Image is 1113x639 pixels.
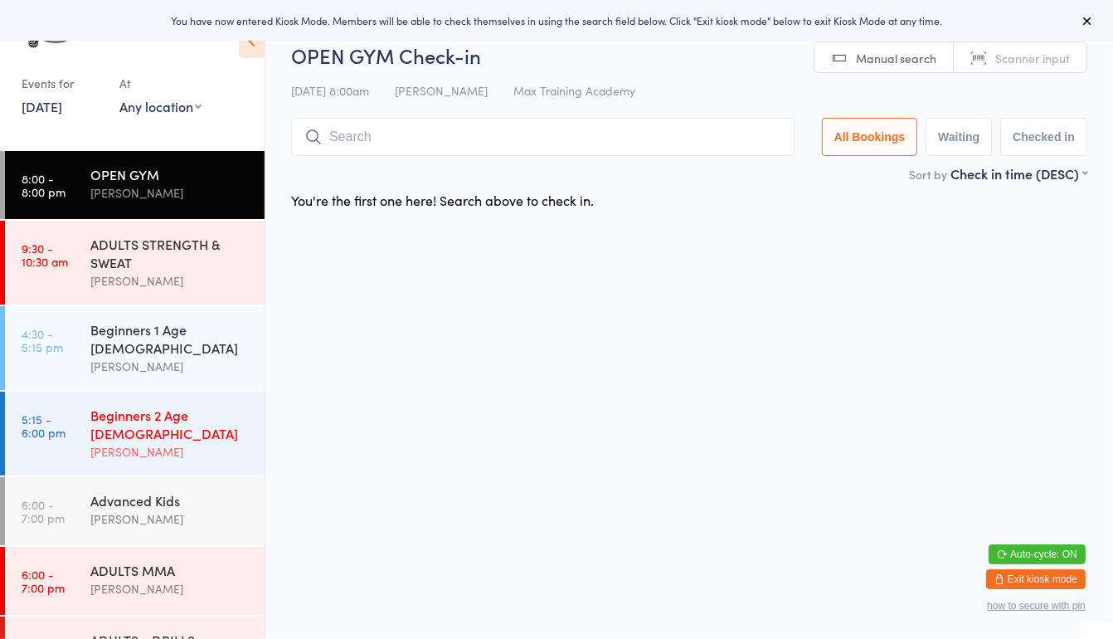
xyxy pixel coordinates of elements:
label: Sort by [909,166,947,183]
time: 9:30 - 10:30 am [22,241,68,268]
a: 5:15 -6:00 pmBeginners 2 Age [DEMOGRAPHIC_DATA][PERSON_NAME] [5,392,265,476]
a: 4:30 -5:15 pmBeginners 1 Age [DEMOGRAPHIC_DATA][PERSON_NAME] [5,306,265,390]
div: [PERSON_NAME] [90,357,250,376]
time: 6:00 - 7:00 pm [22,498,65,524]
div: Any location [119,97,202,115]
span: [DATE] 8:00am [291,82,369,99]
time: 8:00 - 8:00 pm [22,172,66,198]
a: 6:00 -7:00 pmADULTS MMA[PERSON_NAME] [5,547,265,615]
div: You have now entered Kiosk Mode. Members will be able to check themselves in using the search fie... [27,13,1086,27]
span: Max Training Academy [513,82,635,99]
time: 5:15 - 6:00 pm [22,412,66,439]
button: Exit kiosk mode [986,569,1086,589]
div: Events for [22,70,103,97]
input: Search [291,118,795,156]
div: [PERSON_NAME] [90,510,250,529]
span: [PERSON_NAME] [395,82,488,99]
time: 4:30 - 5:15 pm [22,327,63,354]
div: ADULTS MMA [90,561,250,579]
button: Waiting [926,118,992,156]
button: Checked in [1000,118,1087,156]
button: how to secure with pin [987,600,1086,612]
a: [DATE] [22,97,62,115]
time: 6:00 - 7:00 pm [22,568,65,594]
div: At [119,70,202,97]
div: Check in time (DESC) [950,164,1087,183]
button: Auto-cycle: ON [989,544,1086,564]
a: 9:30 -10:30 amADULTS STRENGTH & SWEAT[PERSON_NAME] [5,221,265,305]
div: [PERSON_NAME] [90,442,250,461]
div: [PERSON_NAME] [90,183,250,202]
h2: OPEN GYM Check-in [291,41,1087,69]
a: 6:00 -7:00 pmAdvanced Kids[PERSON_NAME] [5,477,265,545]
div: Beginners 2 Age [DEMOGRAPHIC_DATA] [90,406,250,442]
span: Scanner input [995,50,1070,66]
div: You're the first one here! Search above to check in. [291,191,594,209]
div: Advanced Kids [90,491,250,510]
a: 8:00 -8:00 pmOPEN GYM[PERSON_NAME] [5,151,265,219]
div: [PERSON_NAME] [90,271,250,290]
div: ADULTS STRENGTH & SWEAT [90,235,250,271]
div: [PERSON_NAME] [90,579,250,598]
span: Manual search [856,50,936,66]
button: All Bookings [822,118,918,156]
div: OPEN GYM [90,165,250,183]
div: Beginners 1 Age [DEMOGRAPHIC_DATA] [90,320,250,357]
